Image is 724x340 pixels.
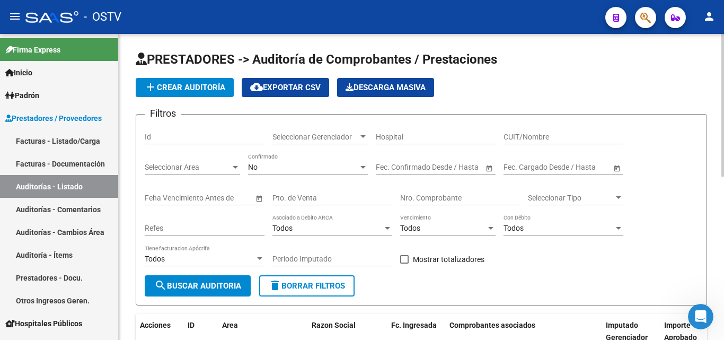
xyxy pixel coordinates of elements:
[222,321,238,329] span: Area
[84,5,121,29] span: - OSTV
[423,163,475,172] input: Fecha fin
[483,162,495,173] button: Open calendar
[337,78,434,97] button: Descarga Masiva
[269,279,281,292] mat-icon: delete
[242,78,329,97] button: Exportar CSV
[259,275,355,297] button: Borrar Filtros
[140,321,171,329] span: Acciones
[688,304,713,329] iframe: Intercom live chat
[253,193,264,204] button: Open calendar
[145,255,165,263] span: Todos
[611,162,622,173] button: Open calendar
[504,224,524,232] span: Todos
[269,281,345,291] span: Borrar Filtros
[449,321,535,329] span: Comprobantes asociados
[250,83,321,92] span: Exportar CSV
[5,318,82,329] span: Hospitales Públicos
[400,224,420,232] span: Todos
[250,81,263,93] mat-icon: cloud_download
[248,163,258,171] span: No
[144,83,225,92] span: Crear Auditoría
[154,279,167,292] mat-icon: search
[376,163,414,172] input: Fecha inicio
[154,281,241,291] span: Buscar Auditoria
[504,163,542,172] input: Fecha inicio
[8,10,21,23] mat-icon: menu
[551,163,603,172] input: Fecha fin
[5,112,102,124] span: Prestadores / Proveedores
[5,90,39,101] span: Padrón
[312,321,356,329] span: Razon Social
[413,253,484,266] span: Mostrar totalizadores
[145,275,251,297] button: Buscar Auditoria
[145,106,181,121] h3: Filtros
[144,81,157,93] mat-icon: add
[136,78,234,97] button: Crear Auditoría
[188,321,195,329] span: ID
[391,321,437,329] span: Fc. Ingresada
[337,78,434,97] app-download-masive: Descarga masiva de comprobantes (adjuntos)
[272,133,358,142] span: Seleccionar Gerenciador
[528,194,614,203] span: Seleccionar Tipo
[5,67,32,79] span: Inicio
[136,52,497,67] span: PRESTADORES -> Auditoría de Comprobantes / Prestaciones
[703,10,716,23] mat-icon: person
[346,83,426,92] span: Descarga Masiva
[272,224,293,232] span: Todos
[5,44,60,56] span: Firma Express
[145,163,231,172] span: Seleccionar Area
